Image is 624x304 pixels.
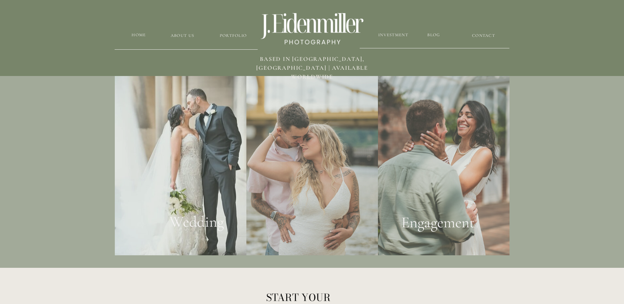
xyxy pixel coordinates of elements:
a: HOME [129,32,149,38]
a: Engagement [378,213,498,238]
a: Wedding [157,213,237,238]
h3: Recent Work [161,30,447,72]
span: BASED in [GEOGRAPHIC_DATA], [GEOGRAPHIC_DATA] | available worldwide [256,55,368,80]
a: Investment [378,32,409,38]
a: CONTACT [468,33,499,39]
a: Portfolio [214,33,253,39]
a: blog [407,32,461,38]
a: about us [158,33,208,39]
